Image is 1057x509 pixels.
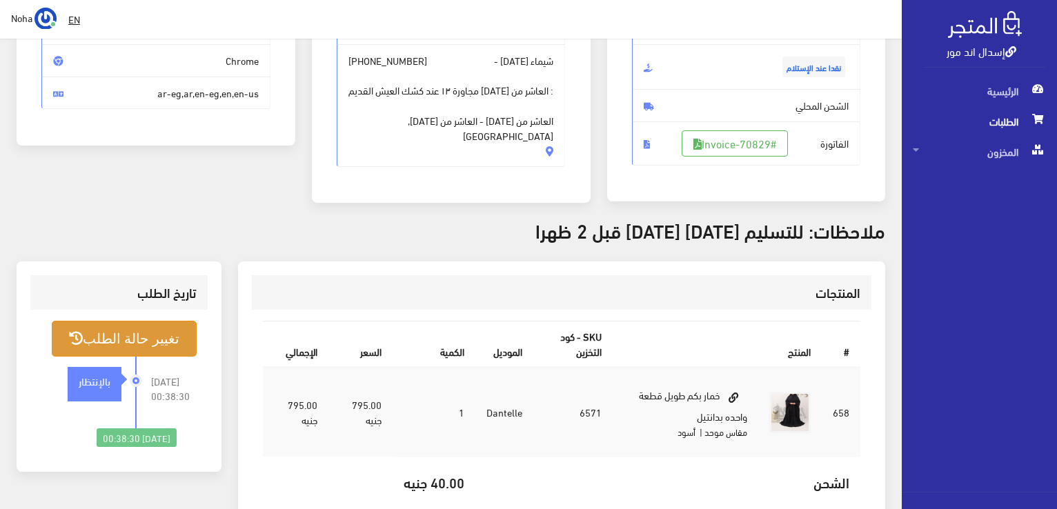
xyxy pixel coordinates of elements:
[263,322,328,367] th: اﻹجمالي
[678,423,702,440] small: | أسود
[79,373,110,388] strong: بالإنتظار
[682,130,788,157] a: #Invoice-70829
[632,121,861,166] span: الفاتورة
[34,8,57,30] img: ...
[902,76,1057,106] a: الرئيسية
[348,68,554,143] span: : العاشر من [DATE] مجاورة ١٣ عند كشك العيش القديم العاشر من [DATE] - العاشر من [DATE], [GEOGRAPHI...
[348,53,427,68] span: [PHONE_NUMBER]
[393,322,475,367] th: الكمية
[52,321,197,356] button: تغيير حالة الطلب
[41,286,197,299] h3: تاريخ الطلب
[263,286,860,299] h3: المنتجات
[947,41,1016,61] a: إسدال اند مور
[486,475,849,490] h5: الشحن
[902,106,1057,137] a: الطلبات
[948,11,1022,38] img: .
[11,9,32,26] span: Noha
[822,322,860,367] th: #
[41,77,270,110] span: ar-eg,ar,en-eg,en,en-us
[533,367,612,457] td: 6571
[404,475,464,490] h5: 40.00 جنيه
[913,76,1046,106] span: الرئيسية
[913,106,1046,137] span: الطلبات
[822,367,860,457] td: 658
[68,10,80,28] u: EN
[328,322,393,367] th: السعر
[97,428,177,448] div: [DATE] 00:38:30
[613,367,758,457] td: خمار بكم طويل قطعة واحده بدانتيل
[17,219,885,241] h3: ملاحظات: للتسليم [DATE] [DATE] قبل 2 ظهرا
[63,7,86,32] a: EN
[17,415,69,467] iframe: Drift Widget Chat Controller
[613,322,822,367] th: المنتج
[41,44,270,77] span: Chrome
[393,367,475,457] td: 1
[913,137,1046,167] span: المخزون
[902,137,1057,167] a: المخزون
[475,322,533,367] th: الموديل
[475,367,533,457] td: Dantelle
[632,89,861,122] span: الشحن المحلي
[337,44,566,167] span: شيماء [DATE] -
[782,57,845,77] span: نقدا عند الإستلام
[151,374,197,404] span: [DATE] 00:38:30
[704,423,747,440] small: مقاس موحد
[263,367,328,457] td: 795.00 جنيه
[11,7,57,29] a: ... Noha
[328,367,393,457] td: 795.00 جنيه
[533,322,612,367] th: SKU - كود التخزين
